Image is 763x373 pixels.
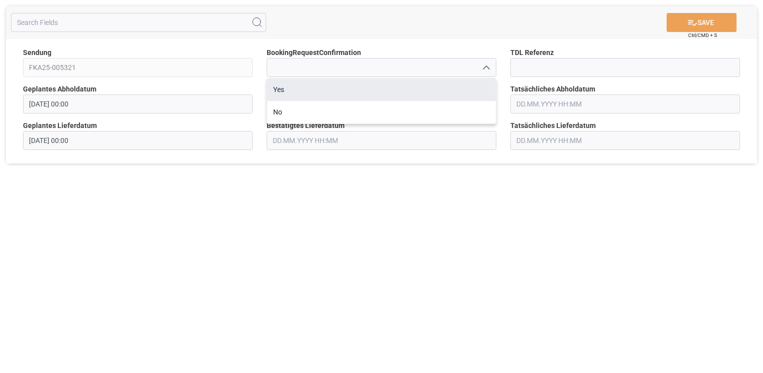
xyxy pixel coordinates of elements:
[23,120,97,131] span: Geplantes Lieferdatum
[267,47,361,58] span: BookingRequestConfirmation
[23,131,253,150] input: DD.MM.YYYY HH:MM
[23,47,51,58] span: Sendung
[478,60,493,75] button: close menu
[267,131,496,150] input: DD.MM.YYYY HH:MM
[510,47,554,58] span: TDL Referenz
[688,31,717,39] span: Ctrl/CMD + S
[267,101,496,123] div: No
[510,120,596,131] span: Tatsächliches Lieferdatum
[510,131,740,150] input: DD.MM.YYYY HH:MM
[510,84,595,94] span: Tatsächliches Abholdatum
[510,94,740,113] input: DD.MM.YYYY HH:MM
[23,94,253,113] input: DD.MM.YYYY HH:MM
[267,120,345,131] span: Bestätigtes Lieferdatum
[23,84,96,94] span: Geplantes Abholdatum
[667,13,737,32] button: SAVE
[267,78,496,101] div: Yes
[11,13,266,32] input: Search Fields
